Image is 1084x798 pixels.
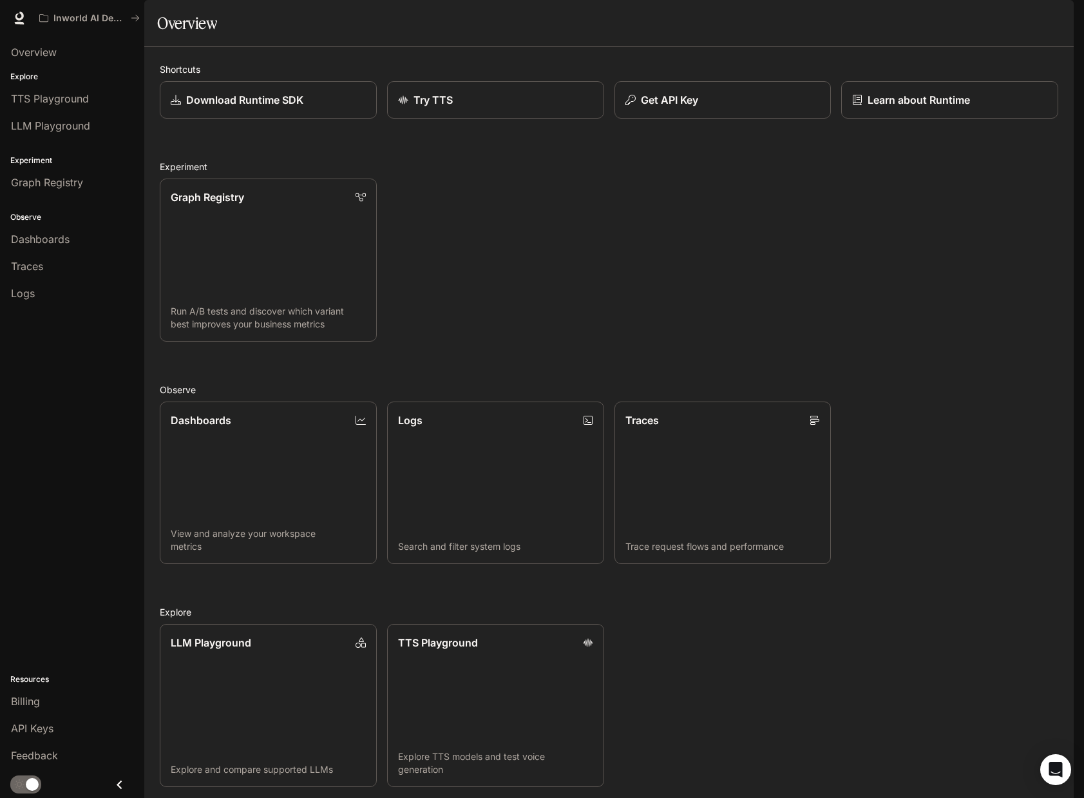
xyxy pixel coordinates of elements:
p: Graph Registry [171,190,244,205]
button: All workspaces [33,5,146,31]
p: Explore and compare supported LLMs [171,763,366,776]
a: Download Runtime SDK [160,81,377,119]
p: TTS Playground [398,635,478,650]
p: Download Runtime SDK [186,92,303,108]
h2: Experiment [160,160,1058,173]
p: View and analyze your workspace metrics [171,527,366,553]
a: Try TTS [387,81,604,119]
a: Graph RegistryRun A/B tests and discover which variant best improves your business metrics [160,179,377,342]
p: Search and filter system logs [398,540,593,553]
p: Trace request flows and performance [625,540,821,553]
p: Learn about Runtime [868,92,970,108]
div: Open Intercom Messenger [1040,754,1071,785]
a: DashboardsView and analyze your workspace metrics [160,402,377,565]
p: Dashboards [171,413,231,428]
p: Logs [398,413,423,428]
p: Get API Key [641,92,698,108]
a: TTS PlaygroundExplore TTS models and test voice generation [387,624,604,787]
a: TracesTrace request flows and performance [614,402,832,565]
p: Inworld AI Demos [53,13,126,24]
p: LLM Playground [171,635,251,650]
a: LogsSearch and filter system logs [387,402,604,565]
a: LLM PlaygroundExplore and compare supported LLMs [160,624,377,787]
button: Get API Key [614,81,832,119]
h2: Shortcuts [160,63,1058,76]
p: Try TTS [414,92,453,108]
p: Run A/B tests and discover which variant best improves your business metrics [171,305,366,331]
h2: Explore [160,605,1058,619]
p: Traces [625,413,659,428]
a: Learn about Runtime [841,81,1058,119]
h2: Observe [160,383,1058,396]
h1: Overview [157,10,217,36]
p: Explore TTS models and test voice generation [398,750,593,776]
